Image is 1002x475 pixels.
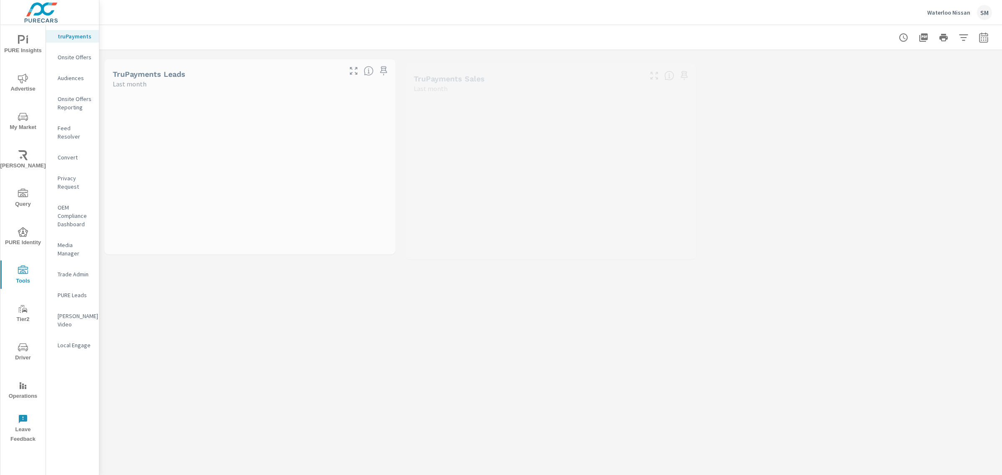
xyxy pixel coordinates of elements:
[975,29,992,46] button: Select Date Range
[58,312,92,328] p: [PERSON_NAME] Video
[58,74,92,82] p: Audiences
[935,29,952,46] button: Print Report
[58,341,92,349] p: Local Engage
[648,69,661,82] button: Make Fullscreen
[3,414,43,444] span: Leave Feedback
[414,83,448,93] p: Last month
[3,35,43,56] span: PURE Insights
[46,151,99,164] div: Convert
[58,32,92,40] p: truPayments
[3,304,43,324] span: Tier2
[113,79,147,89] p: Last month
[58,95,92,111] p: Onsite Offers Reporting
[3,112,43,132] span: My Market
[46,30,99,43] div: truPayments
[3,227,43,248] span: PURE Identity
[3,73,43,94] span: Advertise
[58,203,92,228] p: OEM Compliance Dashboard
[58,174,92,191] p: Privacy Request
[377,64,390,78] span: Save this to your personalized report
[46,93,99,114] div: Onsite Offers Reporting
[3,342,43,363] span: Driver
[3,189,43,209] span: Query
[58,124,92,141] p: Feed Resolver
[58,241,92,258] p: Media Manager
[46,339,99,351] div: Local Engage
[0,25,46,447] div: nav menu
[58,53,92,61] p: Onsite Offers
[58,270,92,278] p: Trade Admin
[955,29,972,46] button: Apply Filters
[364,66,374,76] span: The number of truPayments leads.
[977,5,992,20] div: SM
[46,239,99,260] div: Media Manager
[414,74,485,83] h5: truPayments Sales
[58,291,92,299] p: PURE Leads
[347,64,360,78] button: Make Fullscreen
[58,153,92,162] p: Convert
[678,69,691,82] span: Save this to your personalized report
[46,310,99,331] div: [PERSON_NAME] Video
[3,150,43,171] span: [PERSON_NAME]
[46,172,99,193] div: Privacy Request
[46,122,99,143] div: Feed Resolver
[915,29,932,46] button: "Export Report to PDF"
[46,268,99,280] div: Trade Admin
[927,9,970,16] p: Waterloo Nissan
[3,381,43,401] span: Operations
[46,72,99,84] div: Audiences
[3,265,43,286] span: Tools
[46,51,99,63] div: Onsite Offers
[46,201,99,230] div: OEM Compliance Dashboard
[664,71,674,81] span: Number of sales matched to a truPayments lead. [Source: This data is sourced from the dealer's DM...
[113,70,185,78] h5: truPayments Leads
[46,289,99,301] div: PURE Leads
